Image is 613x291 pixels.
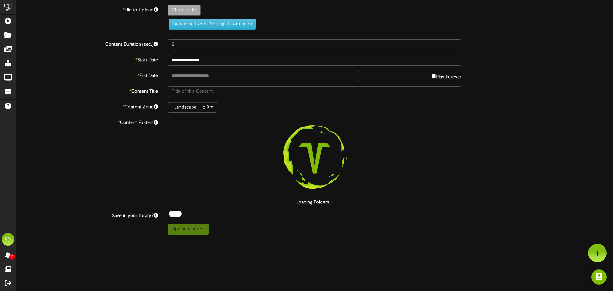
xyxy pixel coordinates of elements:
[11,86,163,95] label: Content Title
[11,102,163,111] label: Content Zone
[11,118,163,126] label: Content Folders
[11,5,163,13] label: File to Upload
[432,71,461,80] label: Play Forever
[432,74,436,78] input: Play Forever
[274,118,355,199] img: loading-spinner-3.png
[165,22,256,27] a: Download Export Settings Information
[11,211,163,219] label: Save in your library?
[168,102,217,113] button: Landscape - 16:9
[11,71,163,79] label: End Date
[591,269,607,285] div: Open Intercom Messenger
[168,86,461,97] input: Title of this Content
[2,233,14,246] div: KS
[296,200,333,205] strong: Loading Folders...
[9,254,15,260] span: 0
[11,39,163,48] label: Content Duration (sec.)
[168,224,209,235] button: Upload Content
[169,19,256,30] button: Download Export Settings Information
[11,55,163,64] label: Start Date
